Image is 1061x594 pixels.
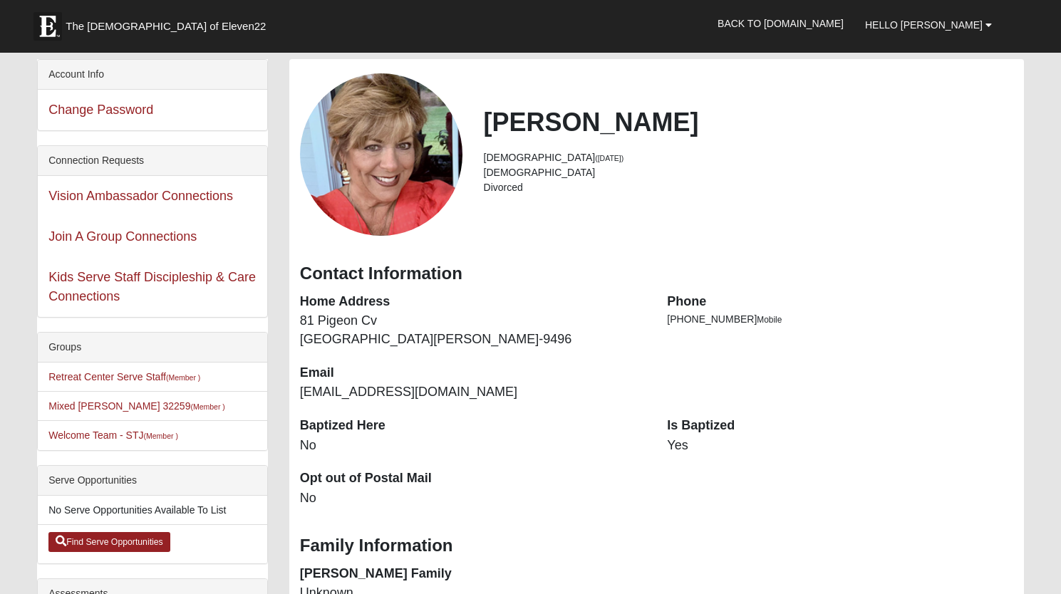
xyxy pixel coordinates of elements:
[48,270,256,303] a: Kids Serve Staff Discipleship & Care Connections
[38,146,267,176] div: Connection Requests
[33,12,62,41] img: Eleven22 logo
[300,73,462,236] a: View Fullsize Photo
[300,417,646,435] dt: Baptized Here
[300,565,646,583] dt: [PERSON_NAME] Family
[48,400,225,412] a: Mixed [PERSON_NAME] 32259(Member )
[38,496,267,525] li: No Serve Opportunities Available To List
[667,437,1013,455] dd: Yes
[48,371,200,382] a: Retreat Center Serve Staff(Member )
[48,429,178,441] a: Welcome Team - STJ(Member )
[38,60,267,90] div: Account Info
[300,293,646,311] dt: Home Address
[300,364,646,382] dt: Email
[484,165,1013,180] li: [DEMOGRAPHIC_DATA]
[667,417,1013,435] dt: Is Baptized
[484,150,1013,165] li: [DEMOGRAPHIC_DATA]
[757,315,782,325] span: Mobile
[38,466,267,496] div: Serve Opportunities
[865,19,983,31] span: Hello [PERSON_NAME]
[667,312,1013,327] li: [PHONE_NUMBER]
[66,19,266,33] span: The [DEMOGRAPHIC_DATA] of Eleven22
[144,432,178,440] small: (Member )
[38,333,267,363] div: Groups
[484,107,1013,137] h2: [PERSON_NAME]
[595,154,623,162] small: ([DATE])
[48,189,233,203] a: Vision Ambassador Connections
[300,536,1013,556] h3: Family Information
[300,469,646,488] dt: Opt out of Postal Mail
[300,437,646,455] dd: No
[166,373,200,382] small: (Member )
[484,180,1013,195] li: Divorced
[300,264,1013,284] h3: Contact Information
[300,383,646,402] dd: [EMAIL_ADDRESS][DOMAIN_NAME]
[48,103,153,117] a: Change Password
[48,532,170,552] a: Find Serve Opportunities
[300,489,646,508] dd: No
[854,7,1003,43] a: Hello [PERSON_NAME]
[26,5,311,41] a: The [DEMOGRAPHIC_DATA] of Eleven22
[667,293,1013,311] dt: Phone
[707,6,854,41] a: Back to [DOMAIN_NAME]
[48,229,197,244] a: Join A Group Connections
[300,312,646,348] dd: 81 Pigeon Cv [GEOGRAPHIC_DATA][PERSON_NAME]-9496
[190,402,224,411] small: (Member )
